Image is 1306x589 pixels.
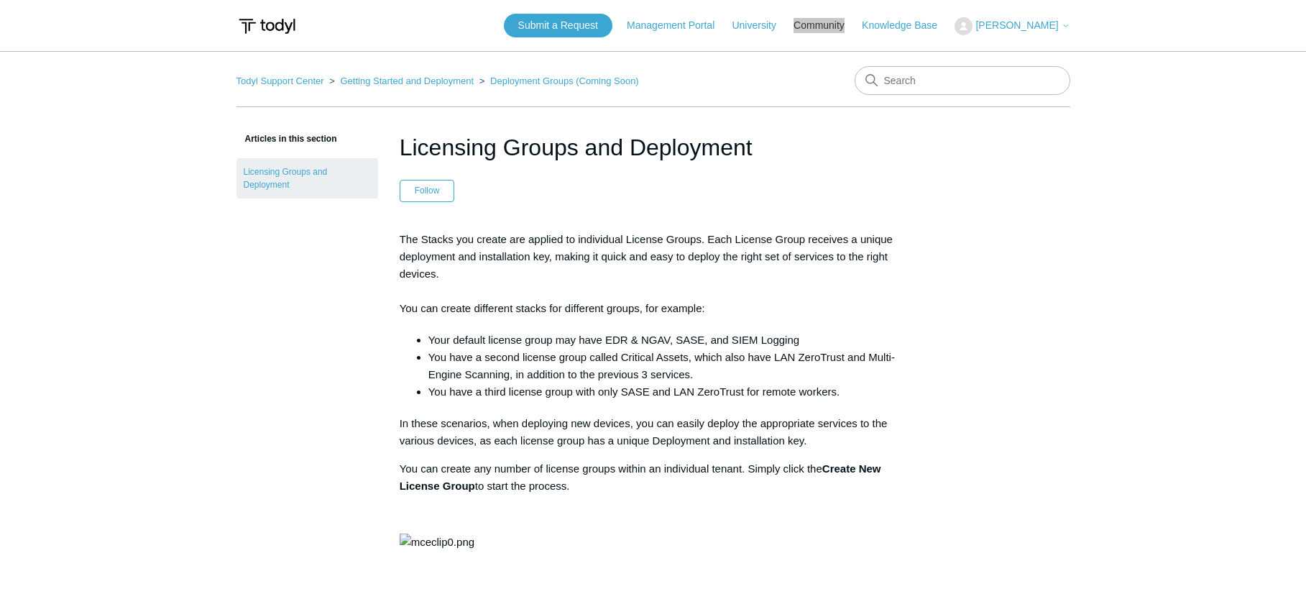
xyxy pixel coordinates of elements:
[400,415,907,449] p: In these scenarios, when deploying new devices, you can easily deploy the appropriate services to...
[504,14,612,37] a: Submit a Request
[428,349,907,383] li: You have a second license group called Critical Assets, which also have LAN ZeroTrust and Multi-E...
[400,534,474,551] img: mceclip0.png
[428,383,907,401] li: You have a third license group with only SASE and LAN ZeroTrust for remote workers.
[400,462,881,492] strong: Create New License Group
[400,180,455,201] button: Follow Article
[236,134,337,144] span: Articles in this section
[326,76,477,86] li: Getting Started and Deployment
[627,18,729,33] a: Management Portal
[428,332,907,349] li: Your default license group may have EDR & NGAV, SASE, and SIEM Logging
[732,18,790,33] a: University
[236,76,324,86] a: Todyl Support Center
[340,76,474,86] a: Getting Started and Deployment
[236,13,298,40] img: Todyl Support Center Help Center home page
[794,18,859,33] a: Community
[862,18,952,33] a: Knowledge Base
[236,158,378,198] a: Licensing Groups and Deployment
[400,231,907,317] p: The Stacks you create are applied to individual License Groups. Each License Group receives a uni...
[490,76,639,86] a: Deployment Groups (Coming Soon)
[400,130,907,165] h1: Licensing Groups and Deployment
[955,17,1070,35] button: [PERSON_NAME]
[975,19,1058,31] span: [PERSON_NAME]
[400,460,907,495] p: You can create any number of license groups within an individual tenant. Simply click the to star...
[855,66,1070,95] input: Search
[477,76,639,86] li: Deployment Groups (Coming Soon)
[236,76,327,86] li: Todyl Support Center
